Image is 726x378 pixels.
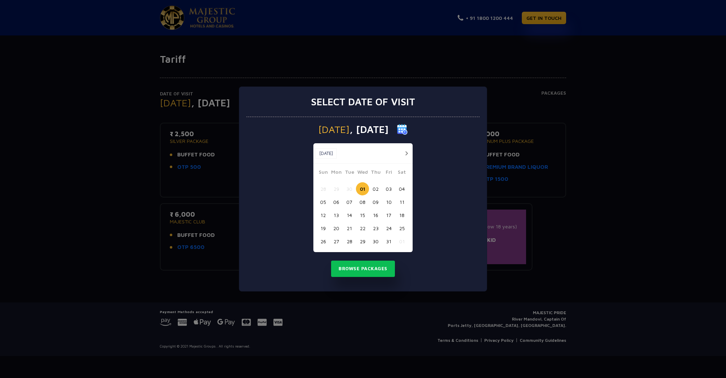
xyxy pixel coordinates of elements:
button: 07 [343,195,356,209]
button: 23 [369,222,382,235]
button: 31 [382,235,395,248]
button: Browse Packages [331,261,395,277]
h3: Select date of visit [311,96,415,108]
button: 28 [317,182,330,195]
span: , [DATE] [350,124,389,134]
button: 01 [395,235,408,248]
button: 05 [317,195,330,209]
span: Tue [343,168,356,178]
button: 25 [395,222,408,235]
button: 16 [369,209,382,222]
button: 04 [395,182,408,195]
button: 17 [382,209,395,222]
button: 01 [356,182,369,195]
button: 13 [330,209,343,222]
button: 28 [343,235,356,248]
button: 21 [343,222,356,235]
button: 30 [343,182,356,195]
button: 27 [330,235,343,248]
span: Fri [382,168,395,178]
button: [DATE] [315,148,337,159]
img: calender icon [397,124,408,135]
button: 29 [356,235,369,248]
button: 11 [395,195,408,209]
button: 10 [382,195,395,209]
button: 30 [369,235,382,248]
span: Mon [330,168,343,178]
button: 03 [382,182,395,195]
span: Wed [356,168,369,178]
span: Thu [369,168,382,178]
span: [DATE] [318,124,350,134]
button: 29 [330,182,343,195]
button: 15 [356,209,369,222]
span: Sat [395,168,408,178]
button: 14 [343,209,356,222]
button: 06 [330,195,343,209]
button: 22 [356,222,369,235]
button: 09 [369,195,382,209]
button: 24 [382,222,395,235]
button: 20 [330,222,343,235]
button: 08 [356,195,369,209]
button: 19 [317,222,330,235]
button: 26 [317,235,330,248]
button: 02 [369,182,382,195]
button: 12 [317,209,330,222]
button: 18 [395,209,408,222]
span: Sun [317,168,330,178]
